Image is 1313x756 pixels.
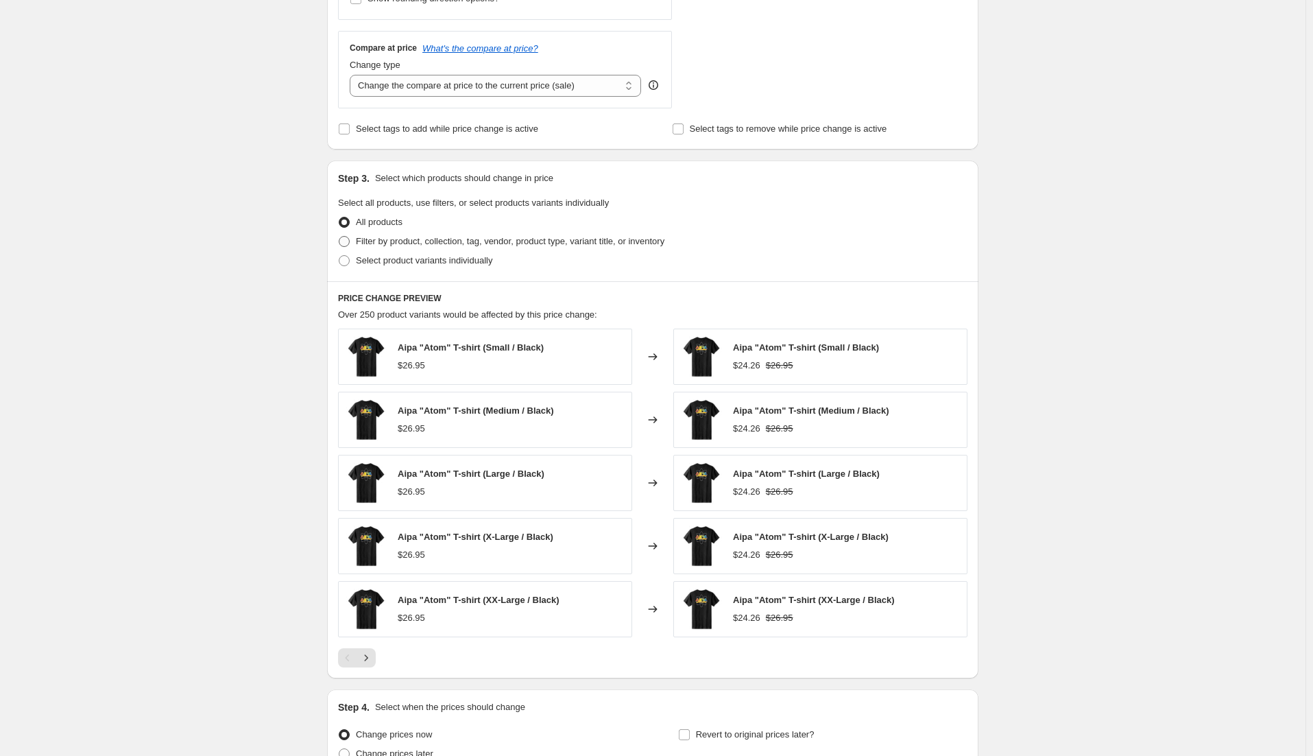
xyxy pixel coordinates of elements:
[681,589,722,630] img: AtomBlackBack_2x_46bc654a-3f83-4517-ace4-fa697bb47f47_80x.jpg
[398,611,425,625] div: $26.95
[766,548,793,562] strike: $26.95
[398,359,425,373] div: $26.95
[681,462,722,504] img: AtomBlackBack_2x_46bc654a-3f83-4517-ace4-fa697bb47f47_80x.jpg
[681,336,722,377] img: AtomBlackBack_2x_46bc654a-3f83-4517-ace4-fa697bb47f47_80x.jpg
[733,532,889,542] span: Aipa "Atom" T-shirt (X-Large / Black)
[681,525,722,567] img: AtomBlackBack_2x_46bc654a-3f83-4517-ace4-fa697bb47f47_80x.jpg
[356,236,664,246] span: Filter by product, collection, tag, vendor, product type, variant title, or inventory
[375,700,525,714] p: Select when the prices should change
[647,78,660,92] div: help
[346,525,387,567] img: AtomBlackBack_2x_46bc654a-3f83-4517-ace4-fa697bb47f47_80x.jpg
[766,485,793,499] strike: $26.95
[681,399,722,440] img: AtomBlackBack_2x_46bc654a-3f83-4517-ace4-fa697bb47f47_80x.jpg
[733,548,760,562] div: $24.26
[350,60,400,70] span: Change type
[338,172,370,185] h2: Step 3.
[338,198,609,208] span: Select all products, use filters, or select products variants individually
[356,123,538,134] span: Select tags to add while price change is active
[733,595,895,605] span: Aipa "Atom" T-shirt (XX-Large / Black)
[733,485,760,499] div: $24.26
[733,405,889,416] span: Aipa "Atom" T-shirt (Medium / Black)
[733,469,880,479] span: Aipa "Atom" T-shirt (Large / Black)
[733,359,760,373] div: $24.26
[350,43,417,54] h3: Compare at price
[356,217,402,227] span: All products
[733,611,760,625] div: $24.26
[338,648,376,668] nav: Pagination
[766,611,793,625] strike: $26.95
[733,422,760,436] div: $24.26
[766,359,793,373] strike: $26.95
[398,485,425,499] div: $26.95
[398,405,554,416] span: Aipa "Atom" T-shirt (Medium / Black)
[346,399,387,440] img: AtomBlackBack_2x_46bc654a-3f83-4517-ace4-fa697bb47f47_80x.jpg
[346,336,387,377] img: AtomBlackBack_2x_46bc654a-3f83-4517-ace4-fa697bb47f47_80x.jpg
[398,548,425,562] div: $26.95
[356,729,432,740] span: Change prices now
[338,293,967,304] h6: PRICE CHANGE PREVIEW
[398,469,544,479] span: Aipa "Atom" T-shirt (Large / Black)
[398,422,425,436] div: $26.95
[398,595,559,605] span: Aipa "Atom" T-shirt (XX-Large / Black)
[398,342,544,353] span: Aipa "Atom" T-shirt (Small / Black)
[338,309,597,320] span: Over 250 product variants would be affected by this price change:
[766,422,793,436] strike: $26.95
[356,255,492,265] span: Select product variants individually
[375,172,553,185] p: Select which products should change in price
[346,462,387,504] img: AtomBlackBack_2x_46bc654a-3f83-4517-ace4-fa697bb47f47_80x.jpg
[338,700,370,714] h2: Step 4.
[346,589,387,630] img: AtomBlackBack_2x_46bc654a-3f83-4517-ace4-fa697bb47f47_80x.jpg
[690,123,887,134] span: Select tags to remove while price change is active
[733,342,879,353] span: Aipa "Atom" T-shirt (Small / Black)
[398,532,553,542] span: Aipa "Atom" T-shirt (X-Large / Black)
[357,648,376,668] button: Next
[696,729,815,740] span: Revert to original prices later?
[422,43,538,54] button: What's the compare at price?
